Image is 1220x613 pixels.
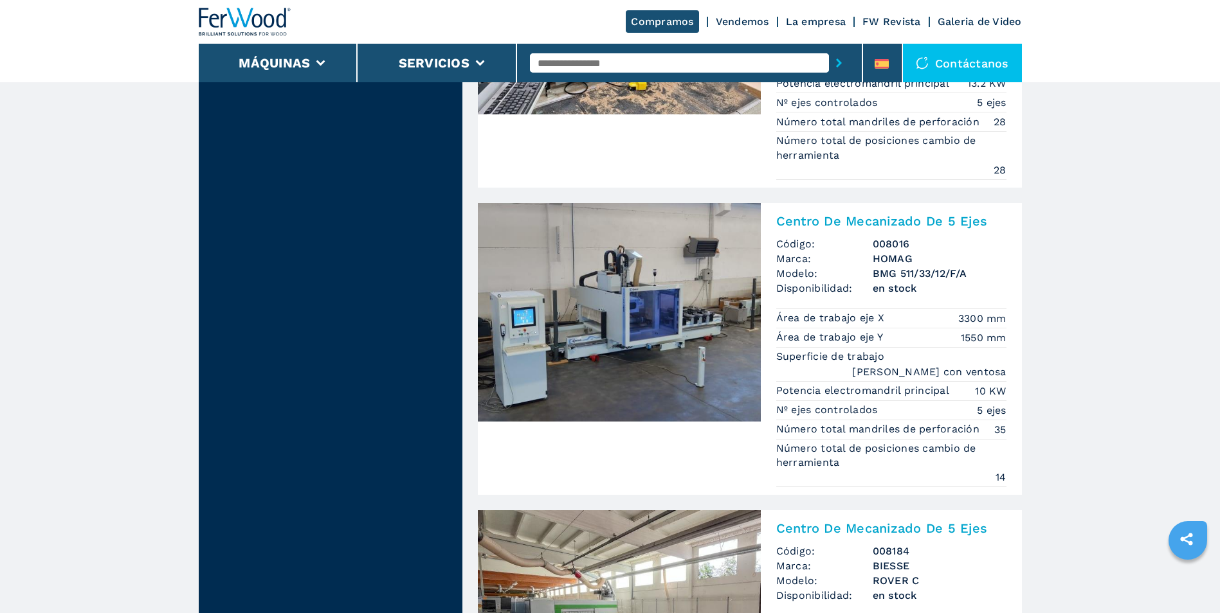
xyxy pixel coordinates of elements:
[776,134,1006,163] p: Número total de posiciones cambio de herramienta
[994,163,1006,177] em: 28
[776,403,881,417] p: Nº ejes controlados
[776,213,1006,229] h2: Centro De Mecanizado De 5 Ejes
[776,76,953,91] p: Potencia electromandril principal
[478,203,761,422] img: Centro De Mecanizado De 5 Ejes HOMAG BMG 511/33/12/F/A
[776,558,873,573] span: Marca:
[873,558,1006,573] h3: BIESSE
[776,350,888,364] p: Superficie de trabajo
[776,266,873,281] span: Modelo:
[776,251,873,266] span: Marca:
[776,236,873,251] span: Código:
[786,15,846,28] a: La empresa
[961,330,1006,345] em: 1550 mm
[873,573,1006,588] h3: ROVER C
[776,588,873,603] span: Disponibilidad:
[776,115,983,129] p: Número total mandriles de perforación
[478,203,1022,495] a: Centro De Mecanizado De 5 Ejes HOMAG BMG 511/33/12/F/ACentro De Mecanizado De 5 EjesCódigo:008016...
[873,544,1006,558] h3: 008184
[873,251,1006,266] h3: HOMAG
[776,96,881,110] p: Nº ejes controlados
[776,422,983,436] p: Número total mandriles de perforación
[994,114,1006,129] em: 28
[975,384,1006,398] em: 10 KW
[239,55,310,71] button: Máquinas
[938,15,1022,28] a: Galeria de Video
[873,588,1006,603] span: en stock
[776,441,1006,470] p: Número total de posiciones cambio de herramienta
[776,311,888,325] p: Área de trabajo eje X
[716,15,769,28] a: Vendemos
[776,544,873,558] span: Código:
[873,236,1006,251] h3: 008016
[996,470,1006,484] em: 14
[958,311,1006,326] em: 3300 mm
[903,44,1022,82] div: Contáctanos
[776,384,953,398] p: Potencia electromandril principal
[199,8,291,36] img: Ferwood
[776,520,1006,536] h2: Centro De Mecanizado De 5 Ejes
[776,281,873,296] span: Disponibilidad:
[994,422,1006,437] em: 35
[873,281,1006,296] span: en stock
[1165,555,1210,603] iframe: Chat
[776,330,887,344] p: Área de trabajo eje Y
[916,57,929,69] img: Contáctanos
[967,76,1006,91] em: 13.2 KW
[977,95,1006,110] em: 5 ejes
[873,266,1006,281] h3: BMG 511/33/12/F/A
[626,10,698,33] a: Compramos
[852,364,1006,379] em: [PERSON_NAME] con ventosa
[977,403,1006,418] em: 5 ejes
[829,48,849,78] button: submit-button
[1170,523,1203,555] a: sharethis
[776,573,873,588] span: Modelo:
[862,15,921,28] a: FW Revista
[399,55,469,71] button: Servicios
